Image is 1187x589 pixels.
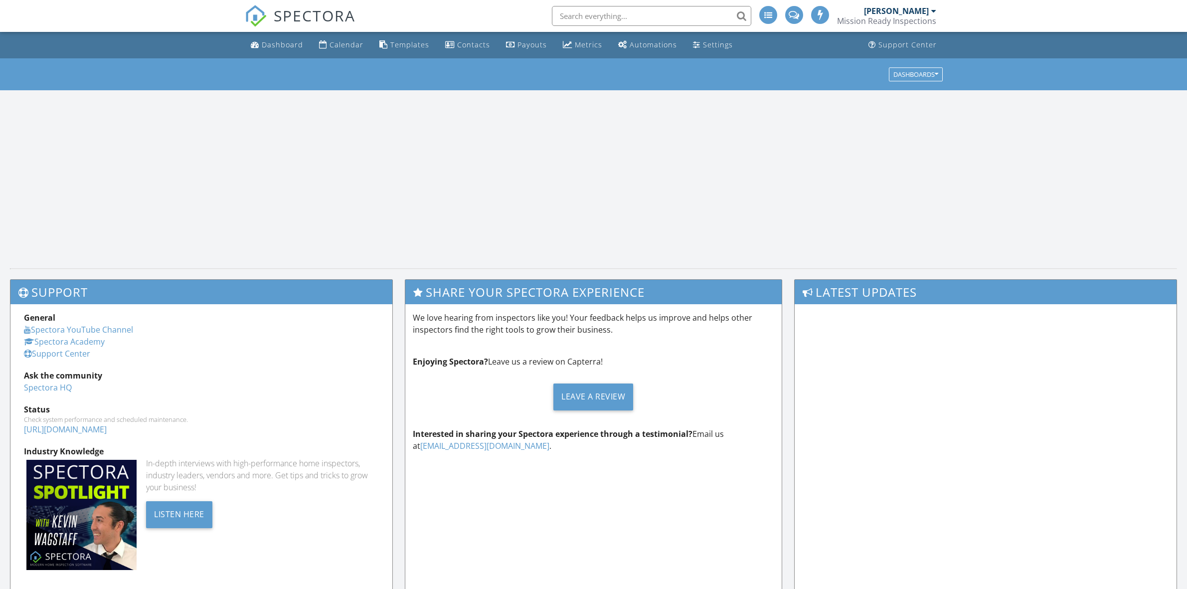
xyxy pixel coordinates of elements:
div: Ask the community [24,370,379,382]
p: Email us at . [413,428,774,452]
div: Settings [703,40,733,49]
a: Listen Here [146,508,212,519]
a: Leave a Review [413,376,774,418]
a: Dashboard [247,36,307,54]
div: Dashboards [893,71,938,78]
div: Payouts [517,40,547,49]
div: Check system performance and scheduled maintenance. [24,415,379,423]
a: Spectora YouTube Channel [24,324,133,335]
img: The Best Home Inspection Software - Spectora [245,5,267,27]
a: Contacts [441,36,494,54]
div: Leave a Review [553,384,633,410]
div: Mission Ready Inspections [837,16,936,26]
div: Contacts [457,40,490,49]
div: In-depth interviews with high-performance home inspectors, industry leaders, vendors and more. Ge... [146,457,379,493]
strong: Enjoying Spectora? [413,356,488,367]
a: Payouts [502,36,551,54]
div: Metrics [575,40,602,49]
div: Status [24,403,379,415]
div: [PERSON_NAME] [864,6,929,16]
strong: Interested in sharing your Spectora experience through a testimonial? [413,428,692,439]
a: Support Center [24,348,90,359]
div: Industry Knowledge [24,445,379,457]
h3: Latest Updates [795,280,1177,304]
div: Calendar [330,40,363,49]
div: Templates [390,40,429,49]
a: Calendar [315,36,367,54]
a: Spectora HQ [24,382,72,393]
input: Search everything... [552,6,751,26]
a: [URL][DOMAIN_NAME] [24,424,107,435]
a: Metrics [559,36,606,54]
a: Spectora Academy [24,336,105,347]
p: Leave us a review on Capterra! [413,356,774,368]
a: SPECTORA [245,13,355,34]
a: Templates [375,36,433,54]
a: Automations (Advanced) [614,36,681,54]
a: Settings [689,36,737,54]
a: Support Center [864,36,941,54]
div: Dashboard [262,40,303,49]
h3: Share Your Spectora Experience [405,280,781,304]
button: Dashboards [889,67,943,81]
div: Listen Here [146,501,212,528]
div: Support Center [878,40,937,49]
a: [EMAIL_ADDRESS][DOMAIN_NAME] [420,440,549,451]
img: Spectoraspolightmain [26,460,137,570]
span: SPECTORA [274,5,355,26]
p: We love hearing from inspectors like you! Your feedback helps us improve and helps other inspecto... [413,312,774,336]
strong: General [24,312,55,323]
div: Automations [630,40,677,49]
h3: Support [10,280,392,304]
